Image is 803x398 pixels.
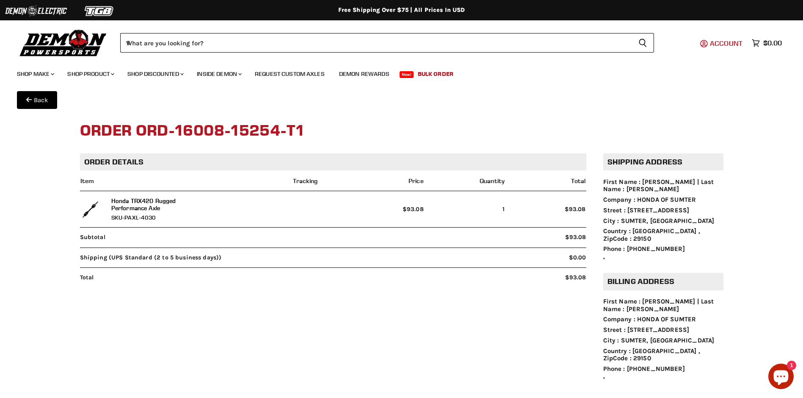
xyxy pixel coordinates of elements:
[565,206,586,213] span: $93.08
[333,65,396,83] a: Demon Rewards
[80,267,505,287] span: Total
[11,62,780,83] ul: Main menu
[80,177,293,191] th: Item
[569,254,586,261] span: $0.00
[603,316,723,323] li: Company : HONDA OF SUMTER
[603,298,723,380] ul: ,
[603,348,723,362] li: Country : [GEOGRAPHIC_DATA] , ZipCode : 29150
[603,178,723,193] li: First Name : [PERSON_NAME] | Last Name : [PERSON_NAME]
[424,191,505,228] td: 1
[603,298,723,313] li: First Name : [PERSON_NAME] | Last Name : [PERSON_NAME]
[403,206,424,213] span: $93.08
[400,71,414,78] span: New!
[80,153,586,171] h2: Order details
[505,177,586,191] th: Total
[111,198,203,211] a: Honda TRX420 Rugged Performance Axle
[68,3,131,19] img: TGB Logo 2
[603,273,723,290] h2: Billing address
[80,248,505,267] span: Shipping (UPS Standard (2 to 5 business days))
[603,217,723,225] li: City : SUMTER, [GEOGRAPHIC_DATA]
[766,364,796,391] inbox-online-store-chat: Shopify online store chat
[411,65,460,83] a: Bulk Order
[748,37,786,49] a: $0.00
[424,177,505,191] th: Quantity
[603,178,723,260] ul: ,
[120,33,654,53] form: Product
[763,39,782,47] span: $0.00
[710,39,742,47] span: Account
[603,207,723,214] li: Street : [STREET_ADDRESS]
[603,365,723,373] li: Phone : [PHONE_NUMBER]
[248,65,331,83] a: Request Custom Axles
[63,6,740,14] div: Free Shipping Over $75 | All Prices In USD
[603,228,723,242] li: Country : [GEOGRAPHIC_DATA] , ZipCode : 29150
[603,245,723,253] li: Phone : [PHONE_NUMBER]
[190,65,247,83] a: Inside Demon
[120,33,632,53] input: When autocomplete results are available use up and down arrows to review and enter to select
[565,234,586,241] span: $93.08
[17,91,57,109] button: Back
[603,153,723,171] h2: Shipping address
[603,196,723,203] li: Company : HONDA OF SUMTER
[293,177,343,191] th: Tracking
[17,28,110,58] img: Demon Powersports
[111,214,203,221] span: SKU-PAXL-4030
[632,33,654,53] button: Search
[121,65,189,83] a: Shop Discounted
[4,3,68,19] img: Demon Electric Logo 2
[80,199,101,220] img: Honda TRX420 Rugged Performance Axle - SKU-PAXL-4030
[61,65,119,83] a: Shop Product
[603,337,723,344] li: City : SUMTER, [GEOGRAPHIC_DATA]
[343,177,424,191] th: Price
[603,326,723,334] li: Street : [STREET_ADDRESS]
[11,65,59,83] a: Shop Make
[80,117,723,145] h1: Order ORD-16008-15254-T1
[565,274,586,281] span: $93.08
[80,228,505,248] span: Subtotal
[706,39,748,47] a: Account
